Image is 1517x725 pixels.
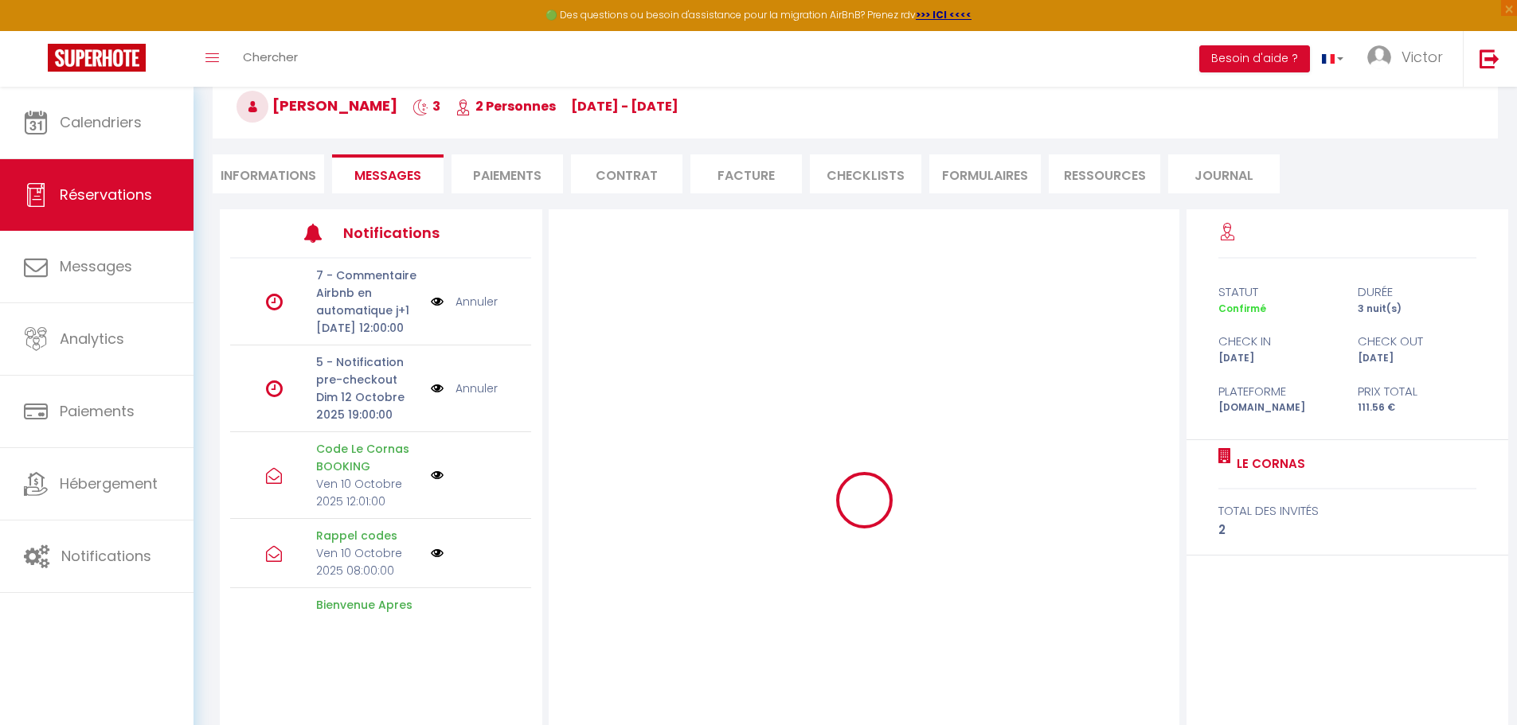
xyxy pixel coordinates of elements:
[60,401,135,421] span: Paiements
[1347,400,1487,415] div: 111.56 €
[354,166,421,185] span: Messages
[1199,45,1310,72] button: Besoin d'aide ?
[60,112,142,132] span: Calendriers
[316,319,420,337] p: [DATE] 12:00:00
[60,329,124,349] span: Analytics
[1218,501,1476,520] div: total des invités
[1355,31,1463,87] a: ... Victor
[316,544,420,579] p: Ven 10 Octobre 2025 08:00:00
[431,469,444,481] img: NO IMAGE
[1049,154,1160,193] li: Ressources
[431,293,444,310] img: NO IMAGE
[690,154,802,193] li: Facture
[1402,47,1443,67] span: Victor
[213,154,324,193] li: Informations
[60,256,132,276] span: Messages
[343,215,469,251] h3: Notifications
[1231,454,1305,474] a: Le Cornas
[1347,382,1487,401] div: Prix total
[571,97,678,115] span: [DATE] - [DATE]
[1480,49,1499,68] img: logout
[316,388,420,423] p: Dim 12 Octobre 2025 19:00:00
[1208,332,1347,351] div: check in
[1218,520,1476,540] div: 2
[431,547,444,559] img: NO IMAGE
[810,154,921,193] li: CHECKLISTS
[316,475,420,510] p: Ven 10 Octobre 2025 12:01:00
[1208,351,1347,366] div: [DATE]
[231,31,310,87] a: Chercher
[1208,382,1347,401] div: Plateforme
[455,380,498,397] a: Annuler
[455,97,556,115] span: 2 Personnes
[316,596,420,649] p: Bienvenue Apres réservation Booking
[316,440,420,475] p: Code Le Cornas BOOKING
[1347,332,1487,351] div: check out
[60,474,158,493] span: Hébergement
[452,154,563,193] li: Paiements
[243,49,298,65] span: Chercher
[431,380,444,397] img: NO IMAGE
[1367,45,1391,69] img: ...
[1218,302,1266,315] span: Confirmé
[1347,283,1487,302] div: durée
[1347,351,1487,366] div: [DATE]
[237,95,397,115] span: [PERSON_NAME]
[316,527,420,544] p: Rappel codes
[1208,283,1347,302] div: statut
[1208,400,1347,415] div: [DOMAIN_NAME]
[316,353,420,388] p: 5 - Notification pre-checkout
[1168,154,1280,193] li: Journal
[571,154,682,193] li: Contrat
[61,546,151,566] span: Notifications
[916,8,972,21] a: >>> ICI <<<<
[60,185,152,205] span: Réservations
[1347,302,1487,317] div: 3 nuit(s)
[455,293,498,310] a: Annuler
[48,44,146,72] img: Super Booking
[316,267,420,319] p: 7 - Commentaire Airbnb en automatique j+1
[929,154,1041,193] li: FORMULAIRES
[412,97,440,115] span: 3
